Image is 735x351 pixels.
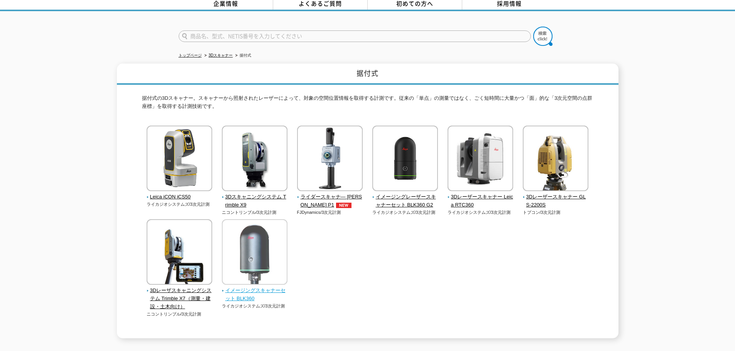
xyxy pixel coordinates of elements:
[147,126,212,193] img: Leica iCON iCS50
[147,287,213,311] span: 3Dレーザスキャニングシステム Trimble X7（測量・建設・土木向け）
[142,94,593,114] p: 据付式の3Dスキャナー。スキャナーから照射されたレーザーによって、対象の空間位置情報を取得する計測です。従来の「単点」の測量ではなく、ごく短時間に大量かつ「面」的な「3次元空間の点群座標」を取得...
[533,27,553,46] img: btn_search.png
[234,52,251,60] li: 据付式
[222,303,288,309] p: ライカジオシステムズ/3次元計測
[222,219,287,287] img: イメージングスキャナーセット BLK360
[523,186,589,209] a: 3Dレーザースキャナー GLS-2200S
[372,209,438,216] p: ライカジオシステムズ/3次元計測
[147,219,212,287] img: 3Dレーザスキャニングシステム Trimble X7（測量・建設・土木向け）
[448,126,513,193] img: 3Dレーザースキャナー Leica RTC360
[297,186,363,209] a: ライダースキャナ― [PERSON_NAME] P1NEW
[222,193,288,209] span: 3Dスキャニングシステム Trimble X9
[523,126,588,193] img: 3Dレーザースキャナー GLS-2200S
[147,311,213,317] p: ニコントリンブル/3次元計測
[334,203,353,208] img: NEW
[222,126,287,193] img: 3Dスキャニングシステム Trimble X9
[147,186,213,202] a: Leica iCON iCS50
[523,193,589,209] span: 3Dレーザースキャナー GLS-2200S
[222,287,288,303] span: イメージングスキャナーセット BLK360
[209,53,233,57] a: 3Dスキャナー
[297,126,363,193] img: ライダースキャナ― FJD Trion P1
[117,64,618,85] h1: 据付式
[448,209,514,216] p: ライカジオシステムズ/3次元計測
[297,193,363,209] span: ライダースキャナ― [PERSON_NAME] P1
[179,53,202,57] a: トップページ
[147,201,213,208] p: ライカジオシステムズ/3次元計測
[222,186,288,209] a: 3Dスキャニングシステム Trimble X9
[448,193,514,209] span: 3Dレーザースキャナー Leica RTC360
[222,280,288,303] a: イメージングスキャナーセット BLK360
[222,209,288,216] p: ニコントリンブル/3次元計測
[523,209,589,216] p: トプコン/3次元計測
[297,209,363,216] p: FJDynamics/3次元計測
[147,280,213,311] a: 3Dレーザスキャニングシステム Trimble X7（測量・建設・土木向け）
[372,193,438,209] span: イメージングレーザースキャナーセット BLK360 G2
[179,30,531,42] input: 商品名、型式、NETIS番号を入力してください
[372,186,438,209] a: イメージングレーザースキャナーセット BLK360 G2
[147,193,213,201] span: Leica iCON iCS50
[448,186,514,209] a: 3Dレーザースキャナー Leica RTC360
[372,126,438,193] img: イメージングレーザースキャナーセット BLK360 G2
